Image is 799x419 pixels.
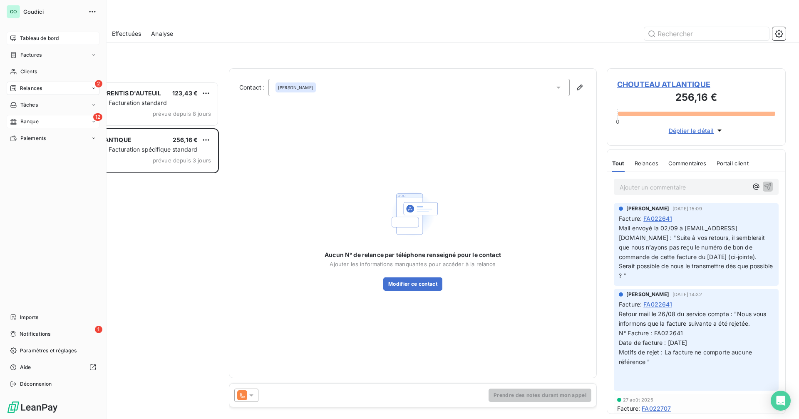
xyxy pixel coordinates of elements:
[635,160,658,167] span: Relances
[172,90,198,97] span: 123,43 €
[20,118,39,125] span: Banque
[619,310,768,327] span: Retour mail le 26/08 du service compta : "Nous vous informons que la facture suivante a été rejetée.
[60,99,167,106] span: Plan de relance - Facturation standard
[617,90,775,107] h3: 256,16 €
[717,160,749,167] span: Portail client
[617,404,640,413] span: Facture :
[386,187,439,241] img: Empty state
[619,339,687,346] span: Date de facture : [DATE]
[7,401,58,414] img: Logo LeanPay
[93,113,102,121] span: 12
[619,214,642,223] span: Facture :
[239,83,268,92] label: Contact :
[626,291,669,298] span: [PERSON_NAME]
[23,8,83,15] span: Goudici
[20,347,77,354] span: Paramètres et réglages
[173,136,198,143] span: 256,16 €
[619,300,642,309] span: Facture :
[330,261,496,267] span: Ajouter les informations manquantes pour accéder à la relance
[20,364,31,371] span: Aide
[153,110,211,117] span: prévue depuis 8 jours
[619,224,767,260] span: Mail envoyé la 02/09 à [EMAIL_ADDRESS][DOMAIN_NAME] : "Suite à vos retours, il semblerait que nou...
[672,292,702,297] span: [DATE] 14:32
[643,300,672,309] span: FA022641
[619,329,683,337] span: N° Facture : FA022641
[7,361,99,374] a: Aide
[617,79,775,90] span: CHOUTEAU ATLANTIQUE
[20,101,38,109] span: Tâches
[59,90,161,97] span: FONDATION APPRENTIS D'AUTEUIL
[612,160,625,167] span: Tout
[626,205,669,212] span: [PERSON_NAME]
[20,51,42,59] span: Factures
[95,80,102,87] span: 2
[153,157,211,164] span: prévue depuis 3 jours
[112,30,141,38] span: Effectuées
[325,251,501,259] span: Aucun N° de relance par téléphone renseigné pour le contact
[619,349,754,365] span: Motifs de rejet : La facture ne comporte aucune référence "
[95,326,102,333] span: 1
[642,404,671,413] span: FA022707
[20,135,46,142] span: Paiements
[644,27,769,40] input: Rechercher
[666,126,727,135] button: Déplier le détail
[278,85,313,90] span: [PERSON_NAME]
[20,380,52,388] span: Déconnexion
[489,389,591,402] button: Prendre des notes durant mon appel
[20,330,50,338] span: Notifications
[383,277,442,291] button: Modifier ce contact
[669,126,714,135] span: Déplier le détail
[20,85,42,92] span: Relances
[623,397,653,402] span: 27 août 2025
[20,68,37,75] span: Clients
[60,146,197,153] span: Plan de relance - Facturation spécifique standard
[643,214,672,223] span: FA022641
[40,82,219,419] div: grid
[771,391,791,411] div: Open Intercom Messenger
[619,262,774,279] span: Serait possible de nous le transmettre dès que possible ? "
[672,206,702,211] span: [DATE] 15:09
[7,5,20,18] div: GO
[20,314,38,321] span: Imports
[668,160,707,167] span: Commentaires
[616,118,619,125] span: 0
[151,30,173,38] span: Analyse
[20,35,59,42] span: Tableau de bord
